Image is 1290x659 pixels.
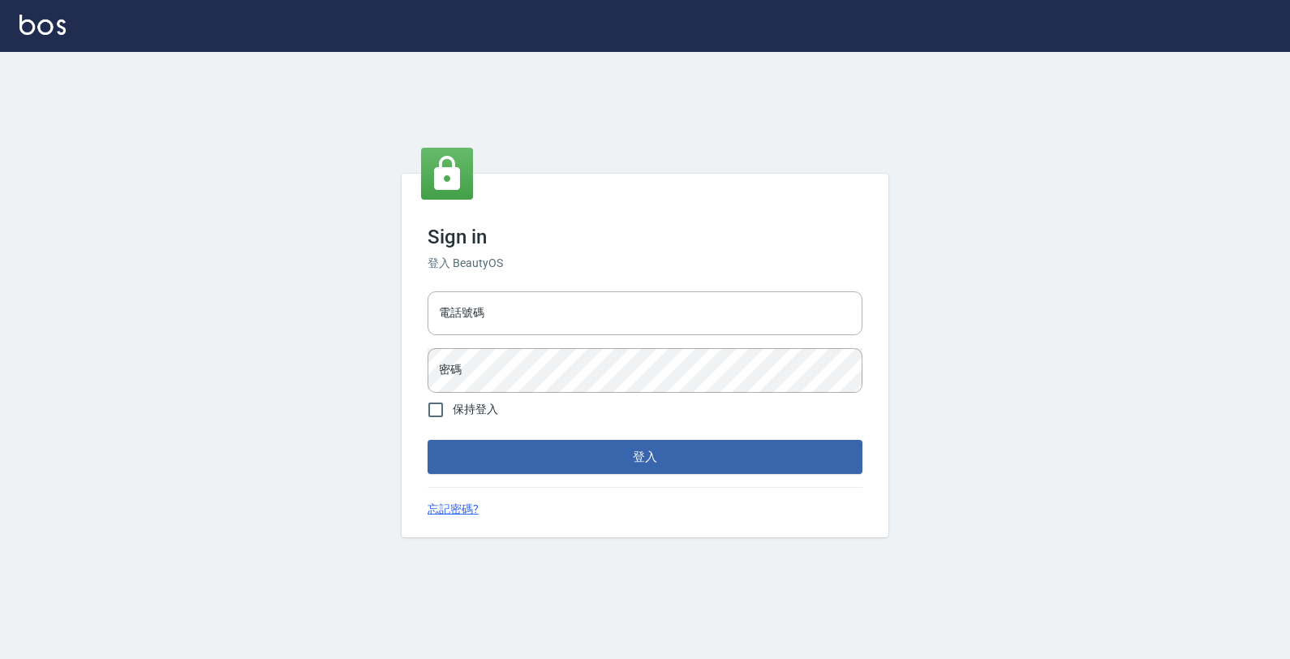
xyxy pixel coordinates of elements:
span: 保持登入 [453,401,498,418]
h3: Sign in [428,226,862,248]
button: 登入 [428,440,862,474]
a: 忘記密碼? [428,501,479,518]
img: Logo [19,15,66,35]
h6: 登入 BeautyOS [428,255,862,272]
